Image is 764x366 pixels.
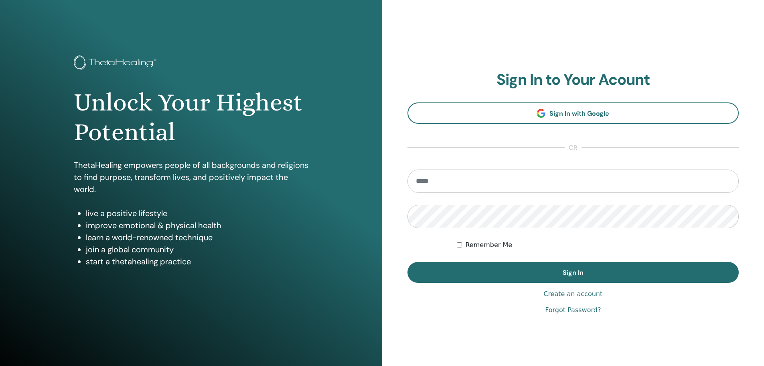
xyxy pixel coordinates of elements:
li: start a thetahealing practice [86,256,308,268]
span: Sign In [563,268,584,277]
li: live a positive lifestyle [86,207,308,219]
li: learn a world-renowned technique [86,231,308,243]
h1: Unlock Your Highest Potential [74,88,308,147]
h2: Sign In to Your Acount [407,71,739,89]
li: improve emotional & physical health [86,219,308,231]
label: Remember Me [465,240,512,250]
li: join a global community [86,243,308,256]
a: Sign In with Google [407,102,739,124]
span: or [565,143,582,153]
a: Create an account [543,289,602,299]
button: Sign In [407,262,739,283]
span: Sign In with Google [549,109,609,118]
a: Forgot Password? [545,305,601,315]
div: Keep me authenticated indefinitely or until I manually logout [457,240,739,250]
p: ThetaHealing empowers people of all backgrounds and religions to find purpose, transform lives, a... [74,159,308,195]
